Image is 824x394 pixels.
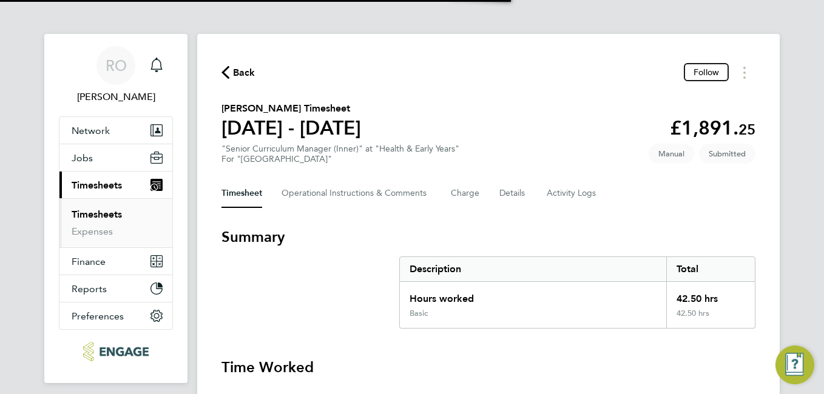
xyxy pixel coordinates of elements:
div: Summary [399,256,755,329]
span: RO [106,58,127,73]
span: Finance [72,256,106,267]
button: Network [59,117,172,144]
button: Back [221,65,255,80]
a: RO[PERSON_NAME] [59,46,173,104]
span: Roslyn O'Garro [59,90,173,104]
h1: [DATE] - [DATE] [221,116,361,140]
span: Network [72,125,110,136]
div: For "[GEOGRAPHIC_DATA]" [221,154,459,164]
nav: Main navigation [44,34,187,383]
app-decimal: £1,891. [670,116,755,139]
button: Timesheet [221,179,262,208]
div: Total [666,257,755,281]
h2: [PERSON_NAME] Timesheet [221,101,361,116]
img: ncclondon-logo-retina.png [83,342,148,361]
div: 42.50 hrs [666,309,755,328]
span: Timesheets [72,179,122,191]
span: Reports [72,283,107,295]
h3: Time Worked [221,358,755,377]
a: Go to home page [59,342,173,361]
button: Activity Logs [547,179,598,208]
a: Expenses [72,225,113,237]
div: "Senior Curriculum Manager (Inner)" at "Health & Early Years" [221,144,459,164]
div: Hours worked [400,282,666,309]
button: Timesheets Menu [734,63,755,82]
span: Jobs [72,152,93,164]
div: Description [400,257,666,281]
button: Operational Instructions & Comments [282,179,431,208]
button: Follow [684,63,729,81]
span: Preferences [72,310,124,322]
div: Basic [410,309,428,318]
h3: Summary [221,227,755,247]
span: Back [233,65,255,80]
span: This timesheet is Submitted. [699,144,755,164]
span: 25 [738,121,755,138]
div: Timesheets [59,198,172,247]
a: Timesheets [72,209,122,220]
button: Timesheets [59,172,172,198]
button: Preferences [59,302,172,329]
button: Reports [59,275,172,302]
button: Engage Resource Center [775,346,814,384]
div: 42.50 hrs [666,282,755,309]
button: Details [499,179,527,208]
button: Charge [451,179,480,208]
button: Finance [59,248,172,275]
button: Jobs [59,144,172,171]
span: Follow [694,67,719,78]
span: This timesheet was manually created. [649,144,694,164]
